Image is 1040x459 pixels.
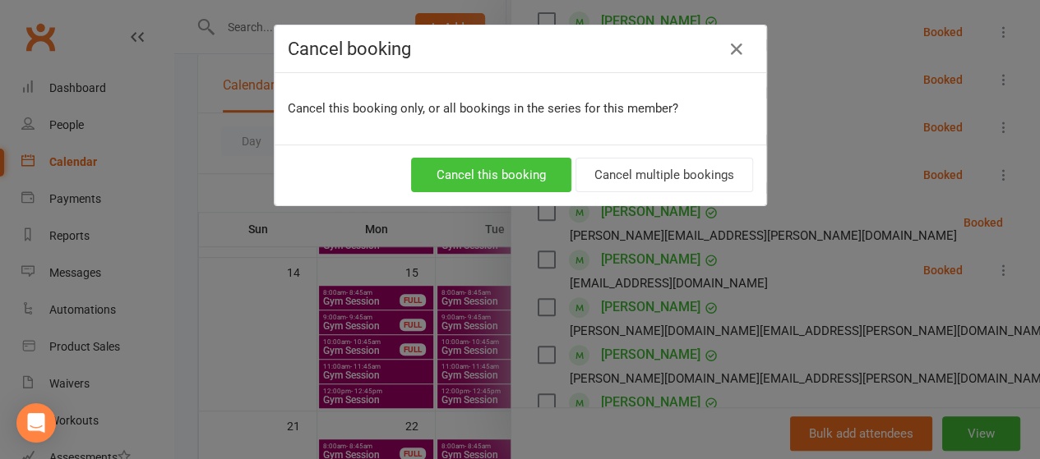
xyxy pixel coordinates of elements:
h4: Cancel booking [288,39,753,59]
button: Close [723,36,750,62]
button: Cancel this booking [411,158,571,192]
button: Cancel multiple bookings [575,158,753,192]
p: Cancel this booking only, or all bookings in the series for this member? [288,99,753,118]
div: Open Intercom Messenger [16,403,56,443]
